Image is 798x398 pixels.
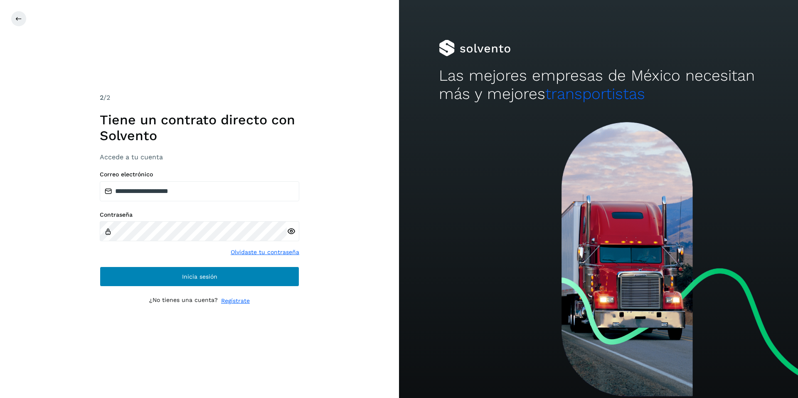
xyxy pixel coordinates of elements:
label: Correo electrónico [100,171,299,178]
h2: Las mejores empresas de México necesitan más y mejores [439,67,758,104]
h1: Tiene un contrato directo con Solvento [100,112,299,144]
a: Olvidaste tu contraseña [231,248,299,257]
a: Regístrate [221,297,250,305]
h3: Accede a tu cuenta [100,153,299,161]
span: Inicia sesión [182,274,217,279]
label: Contraseña [100,211,299,218]
button: Inicia sesión [100,267,299,287]
span: 2 [100,94,103,101]
div: /2 [100,93,299,103]
p: ¿No tienes una cuenta? [149,297,218,305]
span: transportistas [545,85,645,103]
